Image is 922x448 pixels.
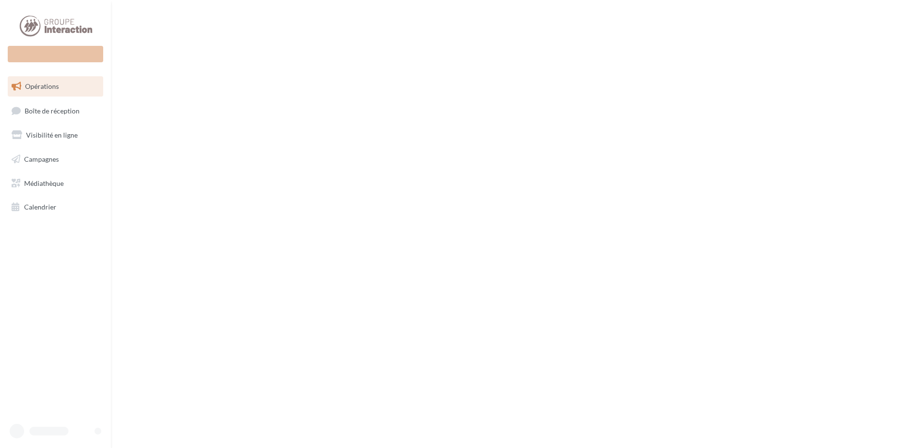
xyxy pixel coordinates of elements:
[25,106,80,114] span: Boîte de réception
[6,197,105,217] a: Calendrier
[24,155,59,163] span: Campagnes
[6,100,105,121] a: Boîte de réception
[6,76,105,97] a: Opérations
[24,179,64,187] span: Médiathèque
[8,46,103,62] div: Nouvelle campagne
[26,131,78,139] span: Visibilité en ligne
[6,149,105,169] a: Campagnes
[25,82,59,90] span: Opérations
[6,173,105,194] a: Médiathèque
[6,125,105,145] a: Visibilité en ligne
[24,203,56,211] span: Calendrier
